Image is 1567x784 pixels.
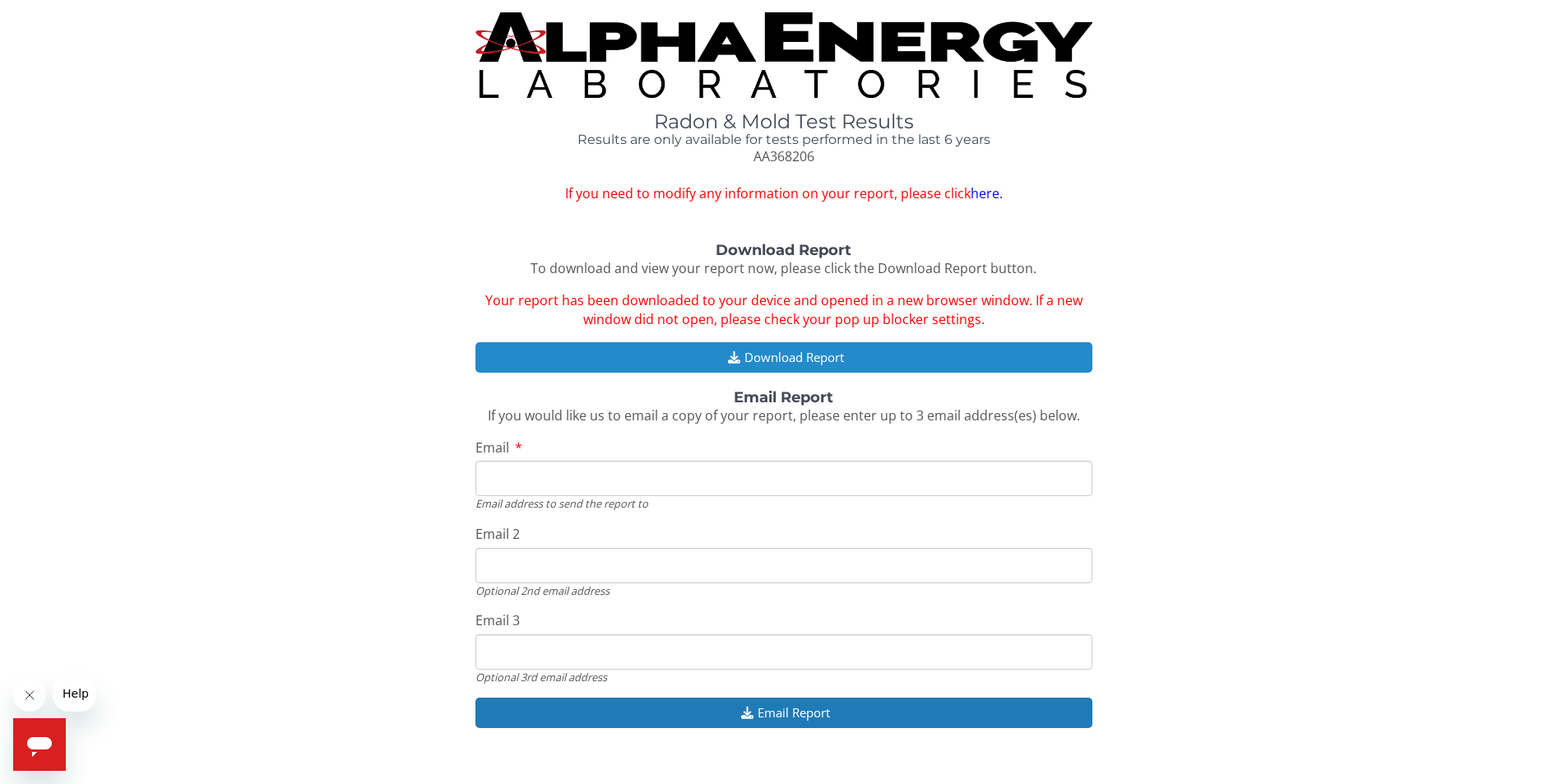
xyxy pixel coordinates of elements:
span: Email [475,438,509,457]
strong: Download Report [716,241,851,259]
strong: Email Report [734,388,833,406]
iframe: Message from company [53,675,96,712]
iframe: Button to launch messaging window [13,718,66,771]
button: Email Report [475,698,1092,728]
button: Download Report [475,342,1092,373]
span: Email 2 [475,525,520,543]
span: AA368206 [753,147,814,165]
span: If you need to modify any information on your report, please click [475,184,1092,203]
h1: Radon & Mold Test Results [475,111,1092,132]
span: Your report has been downloaded to your device and opened in a new browser window. If a new windo... [485,291,1083,328]
div: Email address to send the report to [475,496,1092,511]
a: here. [971,184,1003,202]
span: Email 3 [475,611,520,629]
span: To download and view your report now, please click the Download Report button. [531,259,1036,277]
h4: Results are only available for tests performed in the last 6 years [475,132,1092,147]
div: Optional 3rd email address [475,670,1092,684]
iframe: Close message [13,679,46,712]
img: TightCrop.jpg [475,12,1092,98]
span: If you would like us to email a copy of your report, please enter up to 3 email address(es) below. [488,406,1080,424]
div: Optional 2nd email address [475,583,1092,598]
